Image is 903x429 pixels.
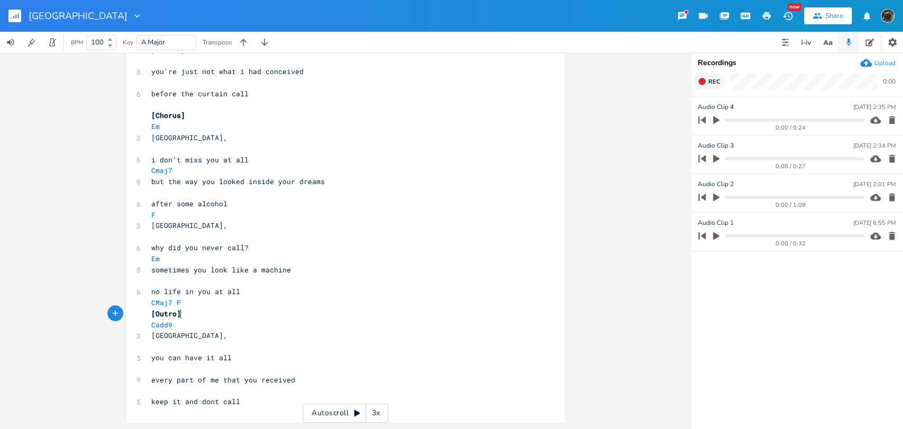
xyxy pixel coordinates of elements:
span: keep it and dont call [151,397,240,406]
button: New [777,6,798,25]
button: Upload [860,57,896,69]
div: Recordings [698,59,897,67]
span: you're just not what i had conceived [151,67,304,76]
div: 0:00 [883,78,896,85]
span: Rec [708,78,720,86]
span: Em [151,254,160,263]
span: [GEOGRAPHIC_DATA] [29,11,127,21]
span: no life in you at all [151,287,240,296]
span: F [151,210,156,220]
span: why did you never call? [151,243,249,252]
button: Rec [694,73,724,90]
span: [Chorus] [151,111,185,120]
span: but the way you looked inside your dreams [151,177,325,186]
span: Audio Clip 3 [698,141,734,151]
img: August Tyler Gallant [881,9,895,23]
span: Em [151,122,160,131]
span: you can have it all [151,353,232,362]
span: [GEOGRAPHIC_DATA], [151,133,227,142]
div: 0:00 / 0:27 [716,163,864,169]
div: [DATE] 6:55 PM [853,220,896,226]
span: i don't miss you at all [151,155,249,165]
span: before the curtain call [151,89,249,98]
span: you're just a free for all [151,45,261,54]
span: Audio Clip 2 [698,179,734,189]
div: Transpose [203,39,232,45]
span: Cmaj7 [151,166,172,175]
span: [GEOGRAPHIC_DATA], [151,331,227,340]
div: [DATE] 2:34 PM [853,143,896,149]
span: CMaj7 [151,298,172,307]
span: [GEOGRAPHIC_DATA], [151,221,227,230]
div: 0:00 / 1:09 [716,202,864,208]
div: 0:00 / 0:32 [716,241,864,247]
span: after some alcohol [151,199,227,208]
span: F [177,298,181,307]
div: Key [123,39,133,45]
div: 0:00 / 0:24 [716,125,864,131]
div: [DATE] 2:01 PM [853,181,896,187]
div: [DATE] 2:35 PM [853,104,896,110]
button: Share [804,7,852,24]
div: Autoscroll [303,404,388,423]
div: Upload [874,59,896,67]
span: every part of me that you received [151,375,295,385]
span: Audio Clip 4 [698,102,734,112]
span: sometimes you look like a machine [151,265,291,275]
span: Audio Clip 1 [698,218,734,228]
span: A Major [141,38,165,47]
div: Share [825,11,843,21]
span: Cadd9 [151,320,172,330]
div: BPM [71,40,83,45]
span: [Outro] [151,309,181,318]
div: New [788,3,801,11]
div: 3x [366,404,385,423]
